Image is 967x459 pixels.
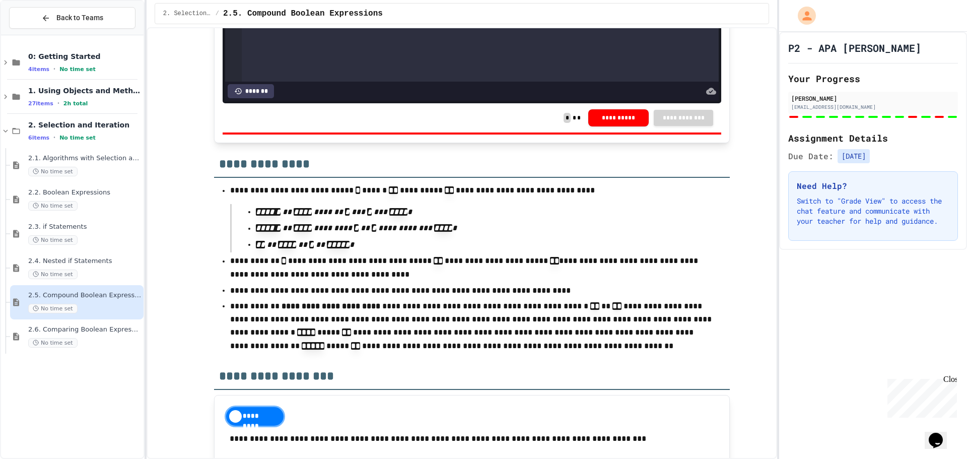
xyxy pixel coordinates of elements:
div: My Account [787,4,818,27]
iframe: chat widget [925,419,957,449]
span: • [57,99,59,107]
span: [DATE] [838,149,870,163]
span: No time set [28,304,78,313]
span: 2. Selection and Iteration [28,120,142,129]
span: 2.4. Nested if Statements [28,257,142,266]
span: No time set [59,135,96,141]
h3: Need Help? [797,180,949,192]
span: 2.5. Compound Boolean Expressions [28,291,142,300]
span: 2.1. Algorithms with Selection and Repetition [28,154,142,163]
div: [PERSON_NAME] [791,94,955,103]
span: 2.5. Compound Boolean Expressions [223,8,383,20]
span: 2.2. Boolean Expressions [28,188,142,197]
span: • [53,65,55,73]
span: 0: Getting Started [28,52,142,61]
h2: Assignment Details [788,131,958,145]
span: No time set [28,235,78,245]
span: 4 items [28,66,49,73]
div: [EMAIL_ADDRESS][DOMAIN_NAME] [791,103,955,111]
span: 6 items [28,135,49,141]
span: No time set [28,167,78,176]
span: No time set [28,201,78,211]
span: 2.6. Comparing Boolean Expressions ([PERSON_NAME] Laws) [28,325,142,334]
span: • [53,134,55,142]
span: Back to Teams [56,13,103,23]
iframe: chat widget [883,375,957,418]
span: 2h total [63,100,88,107]
h2: Your Progress [788,72,958,86]
span: Due Date: [788,150,834,162]
span: No time set [28,270,78,279]
div: Chat with us now!Close [4,4,70,64]
span: No time set [59,66,96,73]
h1: P2 - APA [PERSON_NAME] [788,41,921,55]
span: No time set [28,338,78,348]
span: 2.3. if Statements [28,223,142,231]
span: / [216,10,219,18]
p: Switch to "Grade View" to access the chat feature and communicate with your teacher for help and ... [797,196,949,226]
span: 27 items [28,100,53,107]
span: 1. Using Objects and Methods [28,86,142,95]
span: 2. Selection and Iteration [163,10,212,18]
